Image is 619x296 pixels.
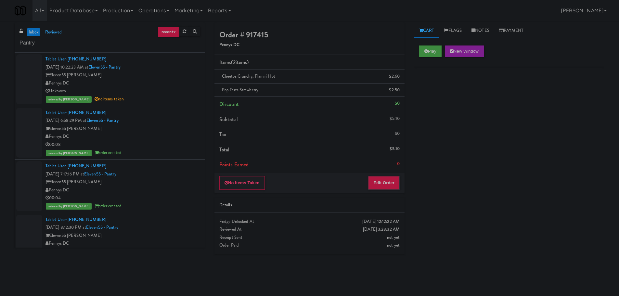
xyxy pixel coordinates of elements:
a: Eleven55 - Pantry [86,224,118,230]
span: reviewed by [PERSON_NAME] [46,150,92,156]
span: (2 ) [231,58,249,66]
span: order created [95,149,122,156]
div: 0 [397,160,400,168]
a: Tablet User· [PHONE_NUMBER] [45,216,106,223]
div: $2.60 [389,72,400,81]
span: Points Earned [219,161,249,168]
a: Eleven55 - Pantry [88,64,121,70]
span: Pop Tarts Strawberry [222,87,258,93]
span: no items taken [95,96,124,102]
a: Payment [494,23,529,38]
div: $0 [395,130,400,138]
a: Flags [439,23,467,38]
span: order created [95,203,122,209]
span: [DATE] 6:58:29 PM at [45,117,86,123]
span: reviewed by [PERSON_NAME] [46,96,92,103]
span: Discount [219,100,239,108]
div: Pennys DC [45,186,200,194]
div: Pennys DC [45,239,200,248]
button: Edit Order [368,176,400,190]
span: · [PHONE_NUMBER] [66,56,106,62]
div: Fridge Unlocked At [219,218,400,226]
div: Receipt Sent [219,234,400,242]
button: Play [419,45,442,57]
button: No Items Taken [219,176,265,190]
img: Micromart [15,5,26,16]
h4: Order # 917415 [219,31,400,39]
div: [DATE] 12:12:22 AM [362,218,400,226]
div: Pennys DC [45,133,200,141]
div: Eleven55 [PERSON_NAME] [45,232,200,240]
div: Pennys DC [45,79,200,87]
div: Eleven55 [PERSON_NAME] [45,71,200,79]
a: recent [158,27,179,37]
span: reviewed by [PERSON_NAME] [46,203,92,210]
span: Subtotal [219,116,238,123]
div: Unknown [45,87,200,95]
span: Items [219,58,249,66]
span: · [PHONE_NUMBER] [66,163,106,169]
div: 00:04 [45,194,200,202]
li: Tablet User· [PHONE_NUMBER][DATE] 8:12:30 PM atEleven55 - PantryEleven55 [PERSON_NAME]Pennys DC00... [15,213,205,267]
div: $5.10 [390,115,400,123]
div: 00:08 [45,141,200,149]
div: $5.10 [390,145,400,153]
div: Eleven55 [PERSON_NAME] [45,125,200,133]
a: Cart [414,23,439,38]
li: Tablet User· [PHONE_NUMBER][DATE] 6:58:29 PM atEleven55 - PantryEleven55 [PERSON_NAME]Pennys DC00... [15,106,205,160]
span: · [PHONE_NUMBER] [66,109,106,116]
a: Tablet User· [PHONE_NUMBER] [45,56,106,62]
span: Total [219,146,230,153]
span: · [PHONE_NUMBER] [66,216,106,223]
li: Tablet User· [PHONE_NUMBER][DATE] 10:22:23 AM atEleven55 - PantryEleven55 [PERSON_NAME]Pennys DCU... [15,53,205,106]
span: [DATE] 8:12:30 PM at [45,224,86,230]
div: Reviewed At [219,225,400,234]
span: not yet [387,242,400,248]
a: Tablet User· [PHONE_NUMBER] [45,163,106,169]
a: reviewed [44,28,64,36]
span: Tax [219,131,226,138]
span: [DATE] 10:22:23 AM at [45,64,88,70]
button: New Window [445,45,484,57]
div: $2.50 [389,86,400,94]
a: Tablet User· [PHONE_NUMBER] [45,109,106,116]
input: Search vision orders [19,37,200,49]
div: Eleven55 [PERSON_NAME] [45,178,200,186]
div: [DATE] 3:28:32 AM [363,225,400,234]
div: Details [219,201,400,209]
div: Order Paid [219,241,400,250]
ng-pluralize: items [236,58,247,66]
span: not yet [387,234,400,240]
div: $0 [395,99,400,108]
li: Tablet User· [PHONE_NUMBER][DATE] 7:17:16 PM atEleven55 - PantryEleven55 [PERSON_NAME]Pennys DC00... [15,160,205,213]
span: Cheetos Crunchy, Flamin' Hot [222,73,275,79]
h5: Pennys DC [219,43,400,47]
a: inbox [27,28,40,36]
span: [DATE] 7:17:16 PM at [45,171,84,177]
a: Eleven55 - Pantry [86,117,119,123]
a: Eleven55 - Pantry [84,171,116,177]
a: Notes [467,23,494,38]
